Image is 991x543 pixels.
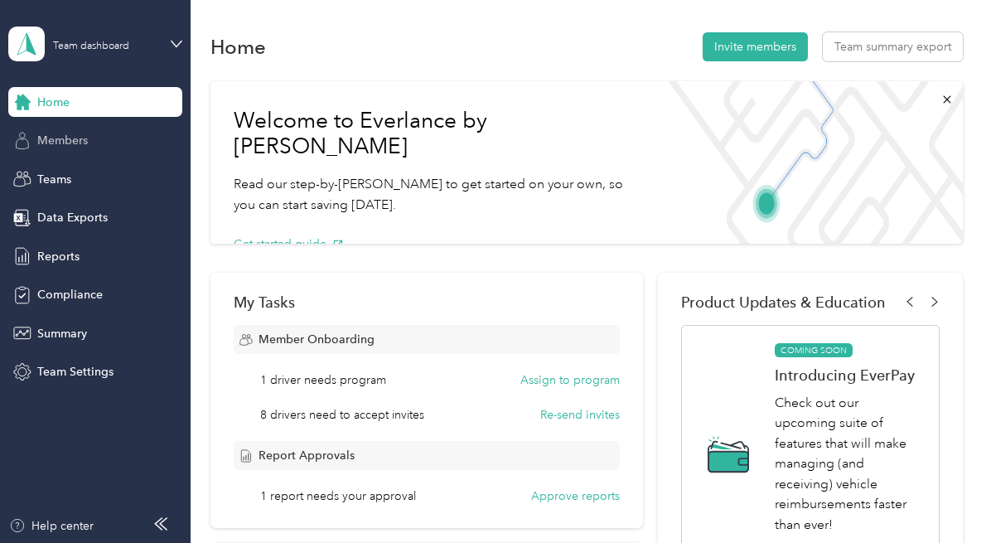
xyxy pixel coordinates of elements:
[234,108,633,160] h1: Welcome to Everlance by [PERSON_NAME]
[520,371,620,389] button: Assign to program
[37,248,80,265] span: Reports
[823,32,963,61] button: Team summary export
[775,393,921,536] p: Check out our upcoming suite of features that will make managing (and receiving) vehicle reimburs...
[898,450,991,543] iframe: Everlance-gr Chat Button Frame
[37,132,88,149] span: Members
[53,41,129,51] div: Team dashboard
[775,366,921,384] h1: Introducing EverPay
[9,517,94,535] button: Help center
[259,331,375,348] span: Member Onboarding
[37,325,87,342] span: Summary
[681,293,886,311] span: Product Updates & Education
[234,174,633,215] p: Read our step-by-[PERSON_NAME] to get started on your own, so you can start saving [DATE].
[775,343,853,358] span: COMING SOON
[703,32,808,61] button: Invite members
[260,371,386,389] span: 1 driver needs program
[37,363,114,381] span: Team Settings
[260,487,416,505] span: 1 report needs your approval
[210,38,266,56] h1: Home
[234,235,344,253] button: Get started guide
[531,487,620,505] button: Approve reports
[259,447,355,464] span: Report Approvals
[656,81,962,244] img: Welcome to everlance
[37,94,70,111] span: Home
[37,286,103,303] span: Compliance
[234,293,620,311] div: My Tasks
[540,406,620,424] button: Re-send invites
[37,171,71,188] span: Teams
[260,406,424,424] span: 8 drivers need to accept invites
[37,209,108,226] span: Data Exports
